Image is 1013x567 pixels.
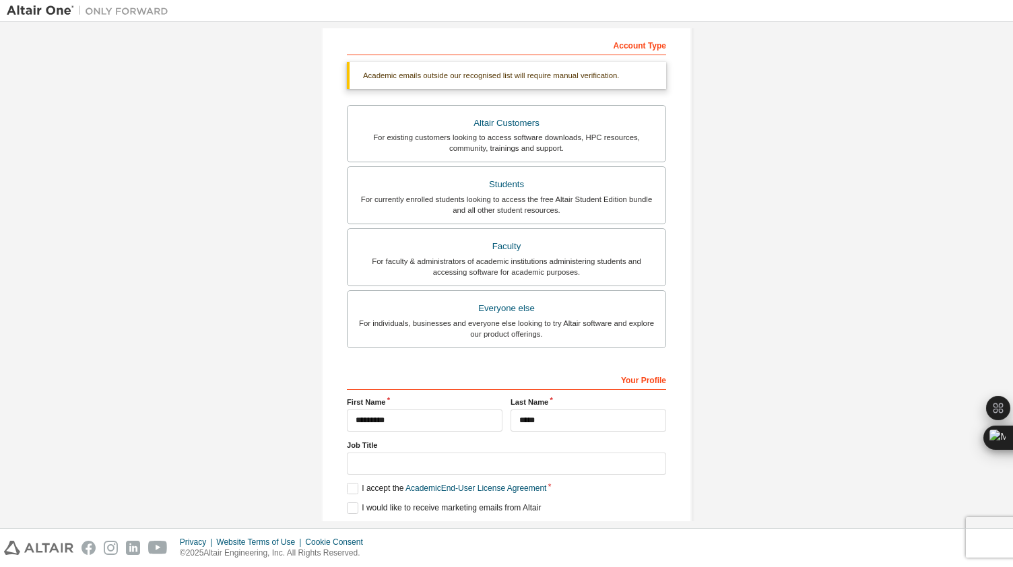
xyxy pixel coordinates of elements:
[180,547,371,559] p: © 2025 Altair Engineering, Inc. All Rights Reserved.
[305,537,370,547] div: Cookie Consent
[356,299,657,318] div: Everyone else
[216,537,305,547] div: Website Terms of Use
[356,237,657,256] div: Faculty
[347,368,666,390] div: Your Profile
[356,194,657,215] div: For currently enrolled students looking to access the free Altair Student Edition bundle and all ...
[356,175,657,194] div: Students
[347,502,541,514] label: I would like to receive marketing emails from Altair
[180,537,216,547] div: Privacy
[126,541,140,555] img: linkedin.svg
[356,256,657,277] div: For faculty & administrators of academic institutions administering students and accessing softwa...
[356,132,657,154] div: For existing customers looking to access software downloads, HPC resources, community, trainings ...
[148,541,168,555] img: youtube.svg
[4,541,73,555] img: altair_logo.svg
[511,397,666,407] label: Last Name
[347,62,666,89] div: Academic emails outside our recognised list will require manual verification.
[81,541,96,555] img: facebook.svg
[347,397,502,407] label: First Name
[347,440,666,451] label: Job Title
[347,483,546,494] label: I accept the
[347,34,666,55] div: Account Type
[104,541,118,555] img: instagram.svg
[7,4,175,18] img: Altair One
[405,483,546,493] a: Academic End-User License Agreement
[356,114,657,133] div: Altair Customers
[356,318,657,339] div: For individuals, businesses and everyone else looking to try Altair software and explore our prod...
